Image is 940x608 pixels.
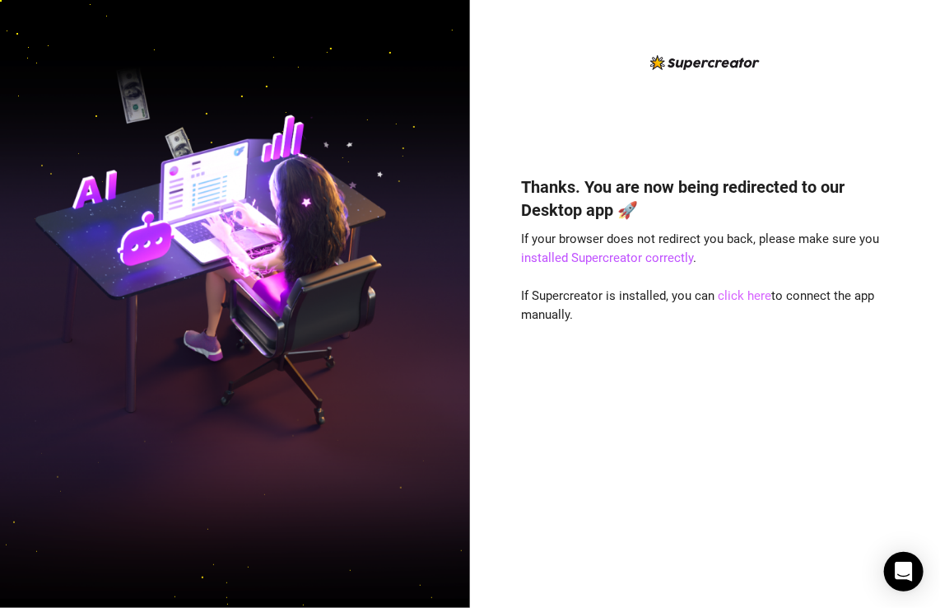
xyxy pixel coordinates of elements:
div: Open Intercom Messenger [884,552,924,592]
img: logo-BBDzfeDw.svg [650,55,760,70]
a: click here [719,288,772,303]
h4: Thanks. You are now being redirected to our Desktop app 🚀 [522,175,889,222]
span: If your browser does not redirect you back, please make sure you . [522,232,880,266]
span: If Supercreator is installed, you can to connect the app manually. [522,288,875,323]
a: installed Supercreator correctly [522,250,694,265]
